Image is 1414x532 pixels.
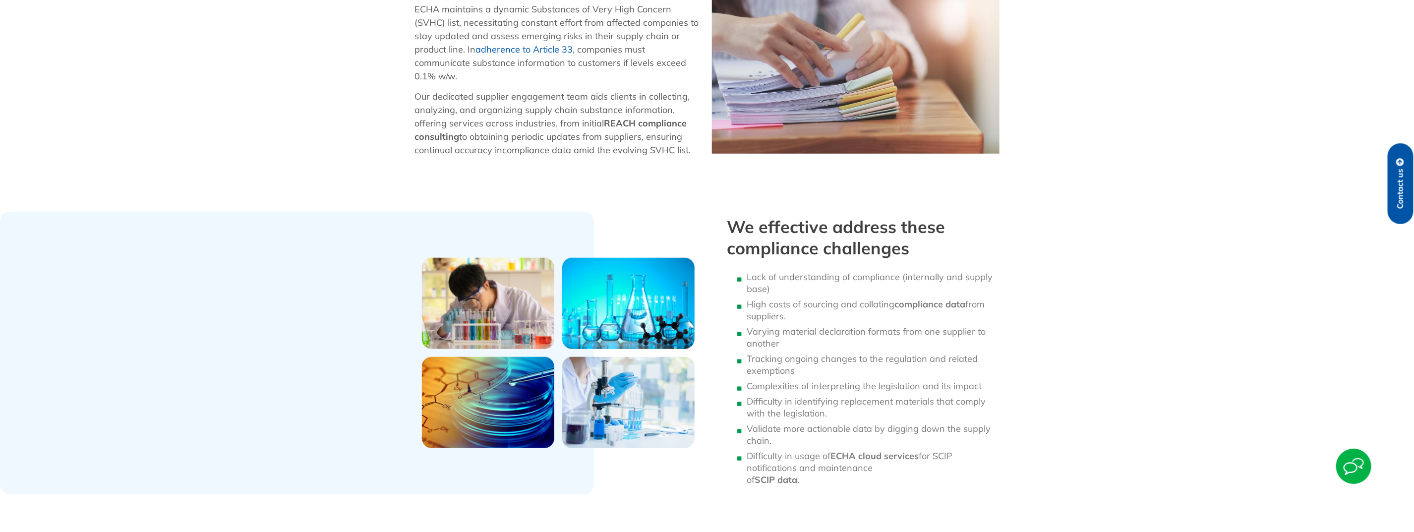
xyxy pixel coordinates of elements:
[414,2,702,83] p: ECHA maintains a dynamic Substances of Very High Concern (SVHC) list, necessitating constant effo...
[747,353,1000,377] li: Tracking ongoing changes to the regulation and related exemptions
[414,90,702,157] p: Our dedicated supplier engagement team aids clients in collecting, analyzing, and organizing supp...
[1388,143,1414,224] a: Contact us
[747,298,1000,322] li: High costs of sourcing and collating from suppliers.
[727,217,1000,259] h3: We effective address these compliance challenges
[747,423,1000,447] li: Validate more actionable data by digging down the supply chain.
[830,450,919,462] strong: ECHA cloud services
[747,380,1000,392] li: Complexities of interpreting the legislation and its impact
[747,396,1000,419] li: Difficulty in identifying replacement materials that comply with the legislation.
[1396,169,1405,209] span: Contact us
[747,326,1000,350] li: Varying material declaration formats from one supplier to another
[747,271,1000,295] li: Lack of understanding of compliance (internally and supply base)
[475,44,573,55] a: adherence to Article 33
[755,474,797,485] strong: SCIP data
[1336,449,1371,484] img: Start Chat
[747,450,1000,486] li: Difficulty in usage of for SCIP notifications and maintenance of .
[894,298,965,310] strong: compliance data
